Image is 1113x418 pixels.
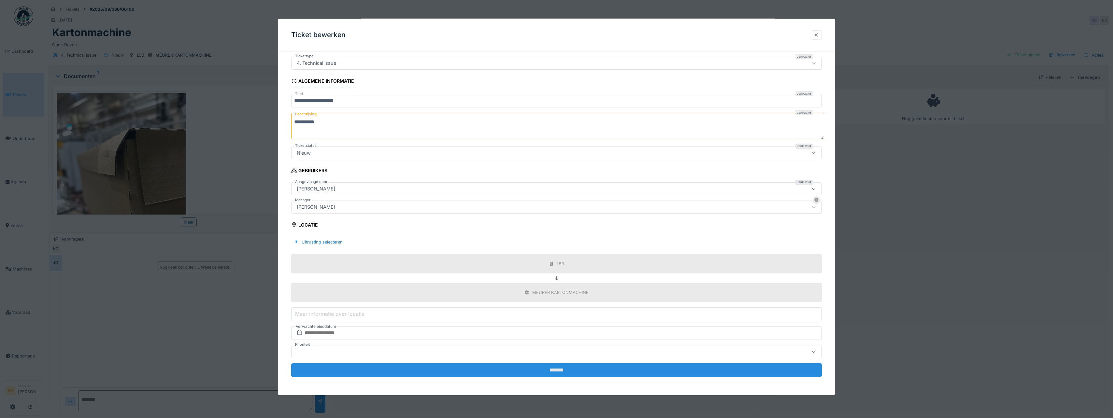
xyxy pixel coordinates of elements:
[795,179,813,185] div: Verplicht
[294,342,311,347] label: Prioriteit
[294,149,313,156] div: Nieuw
[291,31,346,39] h3: Ticket bewerken
[294,179,329,184] label: Aangevraagd door
[294,91,304,97] label: Titel
[291,220,318,231] div: Locatie
[294,60,339,67] div: 4. Technical issue
[532,289,589,296] div: MEURER KARTONMACHINE
[291,166,327,177] div: Gebruikers
[294,110,318,118] label: Beschrijving
[294,197,312,202] label: Manager
[291,237,345,246] div: Uitrusting selecteren
[295,323,337,330] label: Verwachte einddatum
[291,76,354,87] div: Algemene informatie
[294,143,318,148] label: Ticketstatus
[294,203,338,210] div: [PERSON_NAME]
[795,144,813,149] div: Verplicht
[795,91,813,96] div: Verplicht
[294,53,315,59] label: Tickettype
[294,185,338,192] div: [PERSON_NAME]
[795,110,813,115] div: Verplicht
[795,54,813,59] div: Verplicht
[294,310,366,318] label: Meer informatie over locatie
[557,261,564,267] div: L53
